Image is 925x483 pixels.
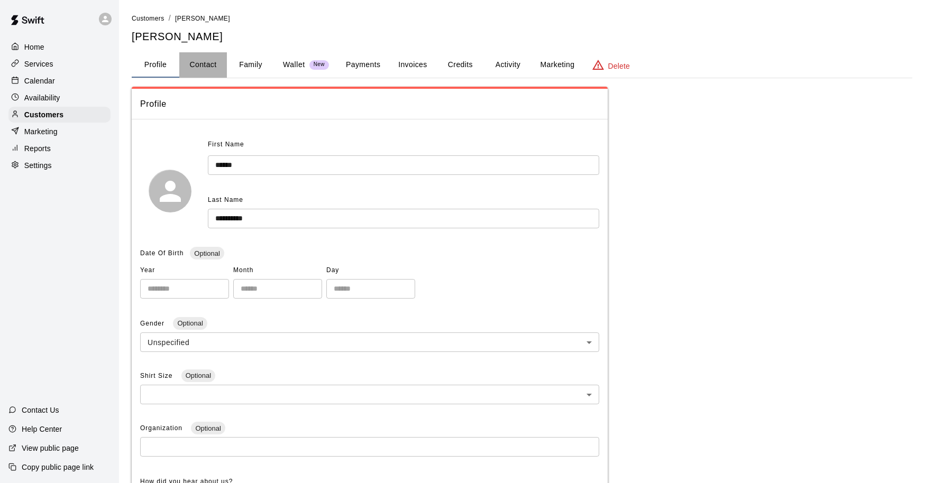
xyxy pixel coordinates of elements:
button: Contact [179,52,227,78]
div: Unspecified [140,332,599,352]
span: [PERSON_NAME] [175,15,230,22]
span: Optional [181,371,215,379]
p: Home [24,42,44,52]
div: basic tabs example [132,52,912,78]
p: Services [24,59,53,69]
button: Credits [436,52,484,78]
span: Date Of Birth [140,249,184,257]
span: Gender [140,320,167,327]
button: Invoices [389,52,436,78]
nav: breadcrumb [132,13,912,24]
span: Year [140,262,229,279]
a: Home [8,39,111,55]
h5: [PERSON_NAME] [132,30,912,44]
span: Customers [132,15,164,22]
p: Delete [608,61,630,71]
button: Family [227,52,274,78]
p: Copy public page link [22,462,94,472]
span: Optional [190,249,224,257]
a: Customers [132,14,164,22]
button: Activity [484,52,532,78]
p: Calendar [24,76,55,86]
span: Profile [140,97,599,111]
p: Contact Us [22,405,59,415]
p: Availability [24,92,60,103]
p: Customers [24,109,63,120]
span: New [309,61,329,68]
a: Reports [8,141,111,156]
button: Profile [132,52,179,78]
li: / [169,13,171,24]
a: Customers [8,107,111,123]
span: Month [233,262,322,279]
span: Optional [191,424,225,432]
p: Settings [24,160,52,171]
a: Services [8,56,111,72]
a: Marketing [8,124,111,140]
span: Organization [140,424,185,432]
a: Calendar [8,73,111,89]
p: Marketing [24,126,58,137]
span: Shirt Size [140,372,175,379]
a: Availability [8,90,111,106]
span: Last Name [208,196,243,203]
button: Marketing [532,52,583,78]
span: First Name [208,136,244,153]
p: Help Center [22,424,62,434]
p: View public page [22,443,79,453]
button: Payments [337,52,389,78]
p: Reports [24,143,51,154]
p: Wallet [283,59,305,70]
span: Optional [173,319,207,327]
span: Day [326,262,415,279]
a: Settings [8,157,111,173]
